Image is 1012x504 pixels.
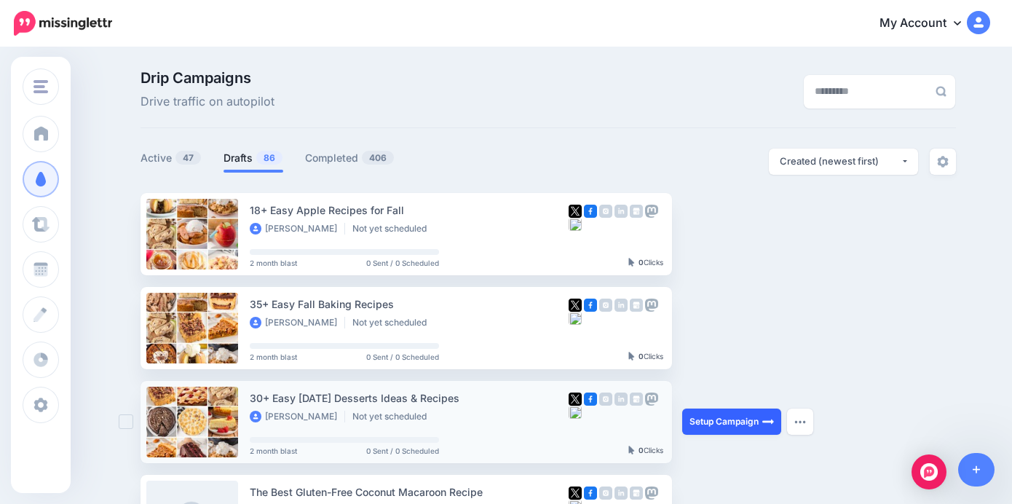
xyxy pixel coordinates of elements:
[352,411,434,422] li: Not yet scheduled
[250,317,345,328] li: [PERSON_NAME]
[794,420,806,424] img: dots.png
[250,484,569,500] div: The Best Gluten-Free Coconut Macaroon Recipe
[599,299,612,312] img: instagram-grey-square.png
[250,390,569,406] div: 30+ Easy [DATE] Desserts Ideas & Recipes
[366,447,439,454] span: 0 Sent / 0 Scheduled
[628,446,663,455] div: Clicks
[628,259,663,267] div: Clicks
[305,149,395,167] a: Completed406
[599,393,612,406] img: instagram-grey-square.png
[250,296,569,312] div: 35+ Easy Fall Baking Recipes
[256,151,282,165] span: 86
[630,393,643,406] img: google_business-grey-square.png
[362,151,394,165] span: 406
[33,80,48,93] img: menu.png
[352,317,434,328] li: Not yet scheduled
[628,446,635,454] img: pointer-grey-darker.png
[250,353,297,361] span: 2 month blast
[628,353,663,361] div: Clicks
[584,299,597,312] img: facebook-square.png
[639,446,644,454] b: 0
[569,205,582,218] img: twitter-square.png
[584,205,597,218] img: facebook-square.png
[224,149,283,167] a: Drafts86
[614,487,628,500] img: linkedin-grey-square.png
[614,393,628,406] img: linkedin-grey-square.png
[614,299,628,312] img: linkedin-grey-square.png
[584,487,597,500] img: facebook-square.png
[936,86,946,97] img: search-grey-6.png
[630,299,643,312] img: google_business-grey-square.png
[628,352,635,361] img: pointer-grey-darker.png
[599,205,612,218] img: instagram-grey-square.png
[14,11,112,36] img: Missinglettr
[569,312,582,325] img: bluesky-grey-square.png
[645,299,658,312] img: mastodon-grey-square.png
[639,258,644,267] b: 0
[645,487,658,500] img: mastodon-grey-square.png
[250,223,345,235] li: [PERSON_NAME]
[865,6,990,42] a: My Account
[352,223,434,235] li: Not yet scheduled
[250,202,569,218] div: 18+ Easy Apple Recipes for Fall
[682,409,781,435] a: Setup Campaign
[639,352,644,361] b: 0
[614,205,628,218] img: linkedin-grey-square.png
[366,259,439,267] span: 0 Sent / 0 Scheduled
[569,299,582,312] img: twitter-square.png
[630,205,643,218] img: google_business-grey-square.png
[912,454,946,489] div: Open Intercom Messenger
[584,393,597,406] img: facebook-square.png
[569,218,582,231] img: bluesky-grey-square.png
[141,71,274,85] span: Drip Campaigns
[141,149,202,167] a: Active47
[599,487,612,500] img: instagram-grey-square.png
[250,411,345,422] li: [PERSON_NAME]
[141,92,274,111] span: Drive traffic on autopilot
[569,393,582,406] img: twitter-square.png
[630,487,643,500] img: google_business-grey-square.png
[250,259,297,267] span: 2 month blast
[628,258,635,267] img: pointer-grey-darker.png
[645,205,658,218] img: mastodon-grey-square.png
[780,154,901,168] div: Created (newest first)
[366,353,439,361] span: 0 Sent / 0 Scheduled
[645,393,658,406] img: mastodon-grey-square.png
[569,487,582,500] img: twitter-square.png
[175,151,201,165] span: 47
[250,447,297,454] span: 2 month blast
[569,406,582,419] img: bluesky-grey-square.png
[937,156,949,168] img: settings-grey.png
[762,416,774,428] img: arrow-long-right-white.png
[769,149,918,175] button: Created (newest first)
